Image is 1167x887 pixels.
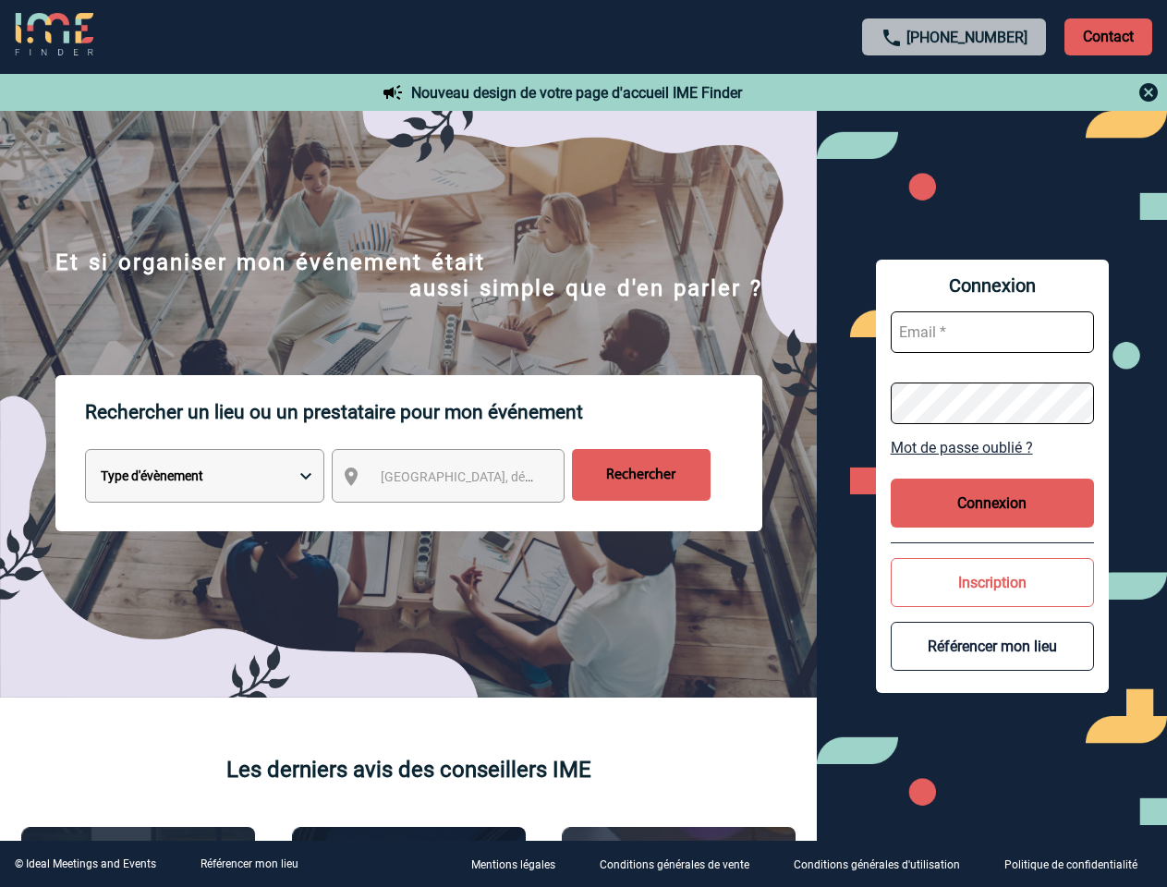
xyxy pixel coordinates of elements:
[891,479,1094,528] button: Connexion
[585,856,779,873] a: Conditions générales de vente
[891,311,1094,353] input: Email *
[456,856,585,873] a: Mentions légales
[891,274,1094,297] span: Connexion
[990,856,1167,873] a: Politique de confidentialité
[906,29,1027,46] a: [PHONE_NUMBER]
[881,27,903,49] img: call-24-px.png
[891,622,1094,671] button: Référencer mon lieu
[794,859,960,872] p: Conditions générales d'utilisation
[600,859,749,872] p: Conditions générales de vente
[471,859,555,872] p: Mentions légales
[381,469,638,484] span: [GEOGRAPHIC_DATA], département, région...
[779,856,990,873] a: Conditions générales d'utilisation
[891,439,1094,456] a: Mot de passe oublié ?
[1004,859,1137,872] p: Politique de confidentialité
[891,558,1094,607] button: Inscription
[572,449,711,501] input: Rechercher
[1064,18,1152,55] p: Contact
[85,375,762,449] p: Rechercher un lieu ou un prestataire pour mon événement
[15,857,156,870] div: © Ideal Meetings and Events
[201,857,298,870] a: Référencer mon lieu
